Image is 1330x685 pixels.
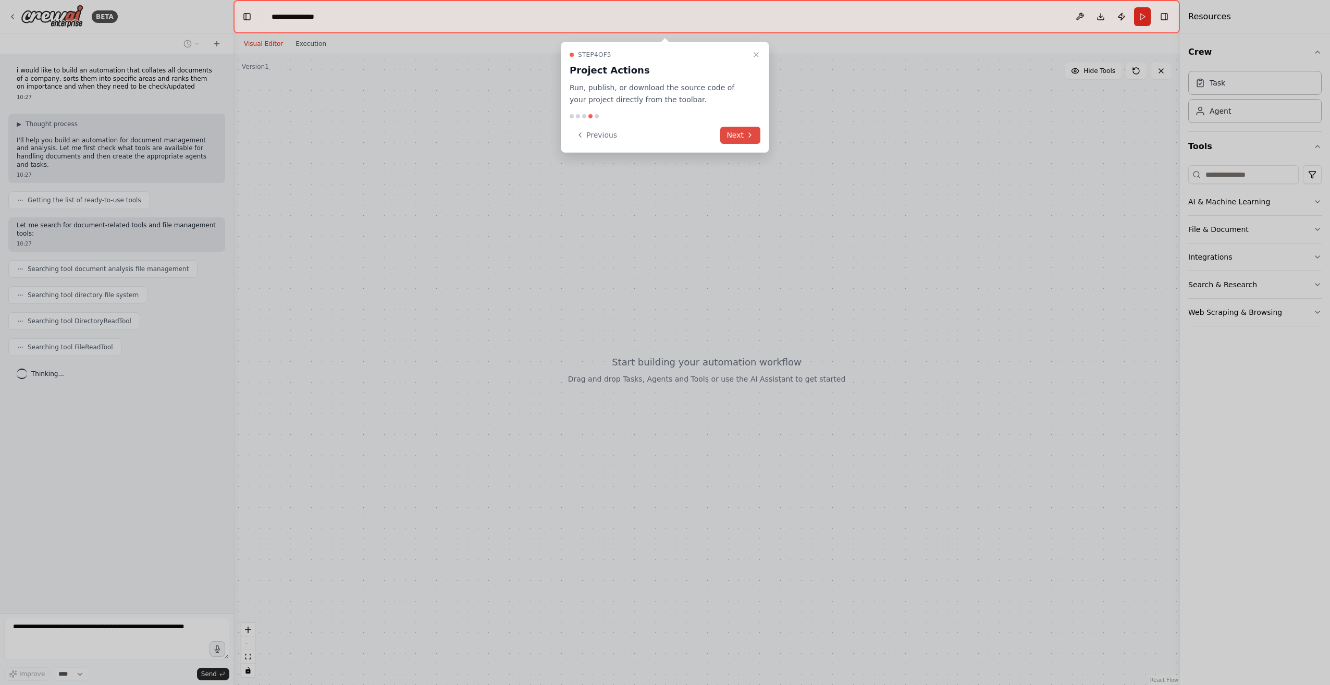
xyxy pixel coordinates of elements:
[720,127,760,144] button: Next
[570,82,748,106] p: Run, publish, or download the source code of your project directly from the toolbar.
[570,127,623,144] button: Previous
[570,63,748,78] h3: Project Actions
[578,51,611,59] span: Step 4 of 5
[240,9,254,24] button: Hide left sidebar
[750,48,762,61] button: Close walkthrough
